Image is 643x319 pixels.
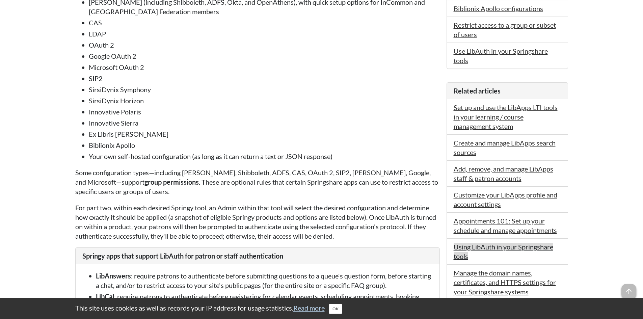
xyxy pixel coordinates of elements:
[89,29,440,38] li: LDAP
[89,40,440,50] li: OAuth 2
[293,304,325,312] a: Read more
[75,203,440,241] p: For part two, within each desired Springy tool, an Admin within that tool will select the desired...
[454,87,501,95] span: Related articles
[96,292,433,311] li: : require patrons to authenticate before registering for calendar events, scheduling appointments...
[89,18,440,27] li: CAS
[454,191,557,208] a: Customize your LibApps profile and account settings
[621,284,636,299] span: arrow_upward
[454,217,557,234] a: Appointments 101: Set up your schedule and manage appointments
[329,304,342,314] button: Close
[89,96,440,105] li: SirsiDynix Horizon
[96,271,433,290] li: : require patrons to authenticate before submitting questions to a queue's question form, before ...
[89,85,440,94] li: SirsiDynix Symphony
[69,303,575,314] div: This site uses cookies as well as records your IP address for usage statistics.
[89,107,440,116] li: Innovative Polaris
[454,4,543,12] a: Biblionix Apollo configurations
[89,152,440,161] li: Your own self-hosted configuration (as long as it can return a text or JSON response)
[89,129,440,139] li: Ex Libris [PERSON_NAME]
[75,168,440,196] p: Some configuration types—including [PERSON_NAME], Shibboleth, ADFS, CAS, OAuth 2, SIP2, [PERSON_N...
[454,21,556,38] a: Restrict access to a group or subset of users
[82,252,283,260] span: Springy apps that support LibAuth for patron or staff authentication
[144,178,199,186] strong: group permissions
[454,165,553,182] a: Add, remove, and manage LibApps staff & patron accounts
[89,74,440,83] li: SIP2
[454,103,558,130] a: Set up and use the LibApps LTI tools in your learning / course management system
[454,243,553,260] a: Using LibAuth in your Springshare tools
[454,139,556,156] a: Create and manage LibApps search sources
[89,51,440,61] li: Google OAuth 2
[454,269,556,296] a: Manage the domain names, certificates, and HTTPS settings for your Springshare systems
[96,272,131,280] strong: LibAnswers
[454,47,548,64] a: Use LibAuth in your Springshare tools
[89,140,440,150] li: Biblionix Apollo
[96,292,114,300] span: LibCal
[89,118,440,128] li: Innovative Sierra
[621,285,636,293] a: arrow_upward
[89,62,440,72] li: Microsoft OAuth 2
